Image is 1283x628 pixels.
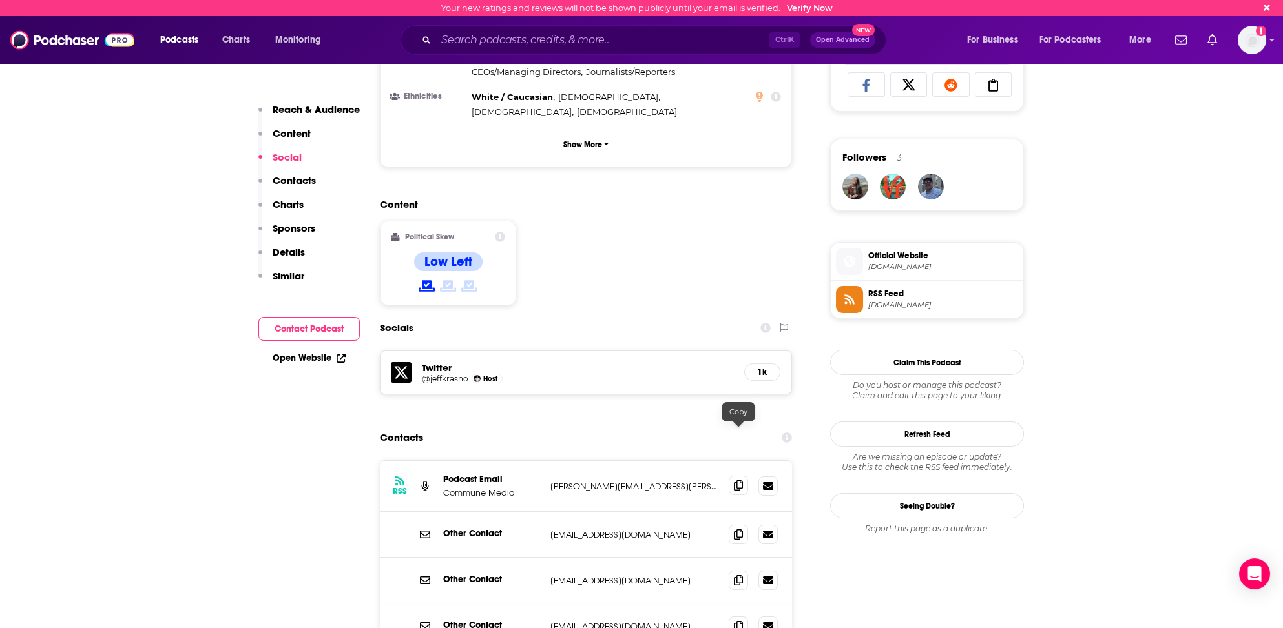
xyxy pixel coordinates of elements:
div: Claim and edit this page to your liking. [830,380,1024,401]
p: [EMAIL_ADDRESS][DOMAIN_NAME] [550,575,718,586]
button: Contact Podcast [258,317,360,341]
button: Social [258,151,302,175]
span: Logged in as BretAita [1238,26,1266,54]
p: Other Contact [443,574,540,585]
img: stan2786 [880,174,906,199]
button: open menu [958,30,1034,50]
img: john3583 [918,174,944,199]
span: feeds.megaphone.fm [868,300,1018,310]
button: Similar [258,270,304,294]
h5: Twitter [422,361,734,374]
a: Charts [214,30,258,50]
p: Content [273,127,311,139]
p: Other Contact [443,528,540,539]
a: Copy Link [975,72,1012,97]
h3: Ethnicities [391,92,466,101]
span: onecommune.com [868,262,1018,272]
img: kimberley12408 [842,174,868,199]
button: Reach & Audience [258,103,360,127]
span: Open Advanced [816,37,870,43]
span: Journalists/Reporters [586,66,675,77]
span: Followers [842,151,886,163]
p: Similar [273,270,304,282]
p: Contacts [273,174,316,187]
a: Show notifications dropdown [1202,29,1222,51]
div: 3 [897,152,902,163]
span: , [472,105,574,119]
span: Official Website [868,250,1018,261]
a: Share on Reddit [932,72,970,97]
input: Search podcasts, credits, & more... [436,30,769,50]
h2: Content [380,198,782,210]
a: RSS Feed[DOMAIN_NAME] [836,286,1018,313]
span: More [1129,31,1151,49]
span: RSS Feed [868,288,1018,299]
span: For Business [967,31,1018,49]
a: Share on X/Twitter [890,72,928,97]
button: open menu [1120,30,1167,50]
button: Open AdvancedNew [810,32,875,48]
p: [PERSON_NAME][EMAIL_ADDRESS][PERSON_NAME][DOMAIN_NAME] [550,481,718,492]
p: Charts [273,198,304,210]
span: [DEMOGRAPHIC_DATA] [558,92,658,102]
span: White / Caucasian [472,92,553,102]
button: Content [258,127,311,151]
p: Reach & Audience [273,103,360,116]
span: [DEMOGRAPHIC_DATA] [472,106,572,117]
span: Charts [222,31,250,49]
p: [EMAIL_ADDRESS][DOMAIN_NAME] [550,529,718,540]
a: Open Website [273,352,346,363]
button: Claim This Podcast [830,350,1024,375]
span: For Podcasters [1039,31,1101,49]
img: Podchaser - Follow, Share and Rate Podcasts [10,28,134,52]
div: Open Intercom Messenger [1239,558,1270,589]
span: New [852,24,875,36]
span: , [472,90,555,105]
p: Details [273,246,305,258]
h2: Socials [380,316,413,340]
span: [DEMOGRAPHIC_DATA] [577,106,677,117]
div: Your new ratings and reviews will not be shown publicly until your email is verified. [441,3,833,13]
span: , [558,90,660,105]
a: @jeffkrasno [422,374,468,383]
button: open menu [151,30,215,50]
button: open menu [266,30,338,50]
button: Show profile menu [1238,26,1266,54]
div: Copy [722,402,755,421]
span: Ctrl K [769,32,800,48]
a: Verify Now [787,3,833,13]
button: Charts [258,198,304,222]
button: Refresh Feed [830,421,1024,447]
h4: Low Left [424,254,472,270]
p: Commune Media [443,487,540,498]
p: Podcast Email [443,474,540,485]
span: Monitoring [275,31,321,49]
button: Show More [391,132,781,156]
h5: 1k [755,367,769,378]
svg: Email not verified [1256,26,1266,36]
p: Show More [563,140,602,149]
span: CEOs/Managing Directors [472,66,581,77]
a: Seeing Double? [830,493,1024,518]
p: Sponsors [273,222,315,234]
h2: Contacts [380,425,423,450]
img: User Profile [1238,26,1266,54]
a: Official Website[DOMAIN_NAME] [836,248,1018,275]
a: Share on Facebook [848,72,885,97]
button: open menu [1031,30,1120,50]
span: Host [483,374,497,383]
button: Details [258,246,305,270]
button: Contacts [258,174,316,198]
div: Search podcasts, credits, & more... [413,25,899,55]
img: Jeff Krasno [474,375,481,382]
h2: Political Skew [405,232,454,241]
span: Do you host or manage this podcast? [830,380,1024,390]
a: Show notifications dropdown [1170,29,1192,51]
h3: RSS [393,486,407,496]
div: Report this page as a duplicate. [830,523,1024,534]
